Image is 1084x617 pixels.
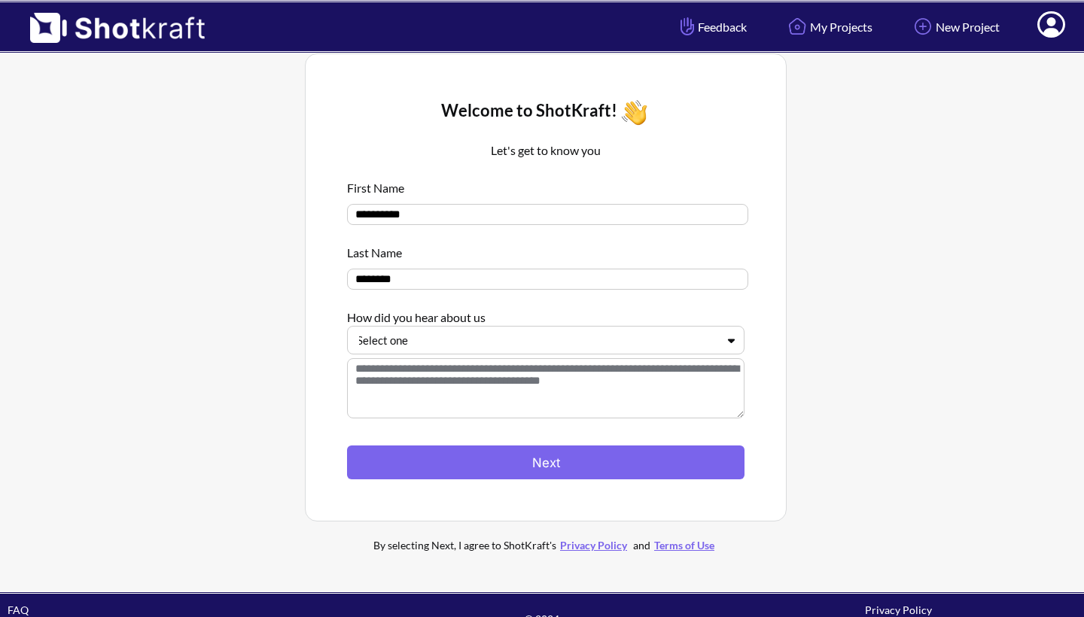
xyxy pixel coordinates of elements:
div: Last Name [347,236,744,261]
div: Welcome to ShotKraft! [347,96,744,129]
a: FAQ [8,603,29,616]
a: Terms of Use [650,539,718,552]
span: Feedback [677,18,747,35]
a: My Projects [773,7,884,47]
div: How did you hear about us [347,301,744,326]
a: Privacy Policy [556,539,631,552]
div: By selecting Next, I agree to ShotKraft's and [343,536,749,554]
button: Next [347,445,744,479]
img: Home Icon [784,14,810,39]
img: Add Icon [910,14,936,39]
p: Let's get to know you [347,141,744,160]
div: First Name [347,172,744,196]
a: New Project [899,7,1011,47]
img: Wave Icon [617,96,651,129]
img: Hand Icon [677,14,698,39]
